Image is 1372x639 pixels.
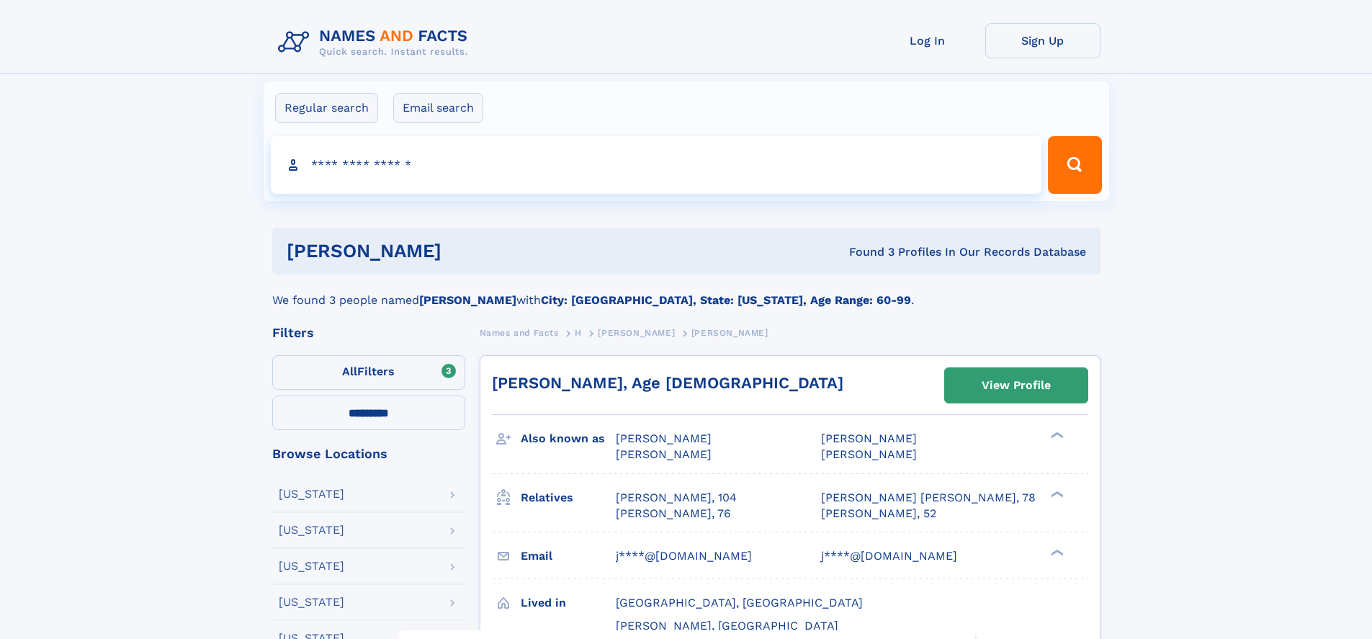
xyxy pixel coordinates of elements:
[521,486,616,510] h3: Relatives
[275,93,378,123] label: Regular search
[821,432,917,445] span: [PERSON_NAME]
[521,426,616,451] h3: Also known as
[575,323,582,341] a: H
[645,244,1086,260] div: Found 3 Profiles In Our Records Database
[616,506,731,522] a: [PERSON_NAME], 76
[598,323,675,341] a: [PERSON_NAME]
[272,23,480,62] img: Logo Names and Facts
[272,326,465,339] div: Filters
[287,242,645,260] h1: [PERSON_NAME]
[616,447,712,461] span: [PERSON_NAME]
[272,447,465,460] div: Browse Locations
[521,544,616,568] h3: Email
[279,560,344,572] div: [US_STATE]
[492,374,843,392] a: [PERSON_NAME], Age [DEMOGRAPHIC_DATA]
[271,136,1042,194] input: search input
[821,506,936,522] a: [PERSON_NAME], 52
[982,369,1051,402] div: View Profile
[272,274,1100,309] div: We found 3 people named with .
[521,591,616,615] h3: Lived in
[616,432,712,445] span: [PERSON_NAME]
[616,596,863,609] span: [GEOGRAPHIC_DATA], [GEOGRAPHIC_DATA]
[1047,548,1064,557] div: ❯
[691,328,768,338] span: [PERSON_NAME]
[279,488,344,500] div: [US_STATE]
[821,447,917,461] span: [PERSON_NAME]
[1047,431,1064,440] div: ❯
[419,293,516,307] b: [PERSON_NAME]
[821,490,1036,506] a: [PERSON_NAME] [PERSON_NAME], 78
[279,524,344,536] div: [US_STATE]
[272,355,465,390] label: Filters
[1047,489,1064,499] div: ❯
[945,368,1088,403] a: View Profile
[575,328,582,338] span: H
[870,23,985,58] a: Log In
[541,293,911,307] b: City: [GEOGRAPHIC_DATA], State: [US_STATE], Age Range: 60-99
[279,596,344,608] div: [US_STATE]
[480,323,559,341] a: Names and Facts
[1048,136,1101,194] button: Search Button
[598,328,675,338] span: [PERSON_NAME]
[616,490,737,506] a: [PERSON_NAME], 104
[985,23,1100,58] a: Sign Up
[393,93,483,123] label: Email search
[342,365,357,378] span: All
[616,619,838,633] span: [PERSON_NAME], [GEOGRAPHIC_DATA]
